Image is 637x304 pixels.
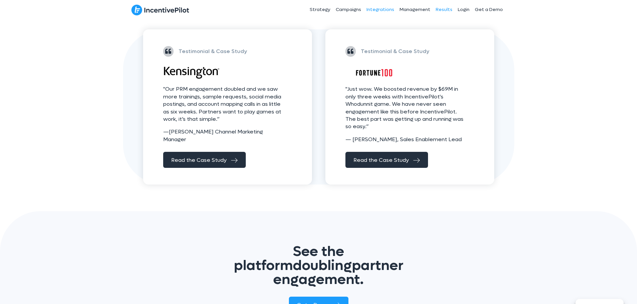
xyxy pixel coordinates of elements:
a: Management [397,1,433,18]
a: Integrations [364,1,397,18]
a: Read the Case Study [163,152,246,168]
p: "Just wow. We boosted revenue by $69M in only three weeks with IncentivePilot's Whodunnit game. W... [345,85,467,130]
p: — [PERSON_NAME], Sales Enablement Lead [345,136,467,143]
a: Get a Demo [472,1,506,18]
span: Read the Case Study [353,157,409,164]
p: —[PERSON_NAME] Channel Marketing Manager [163,128,285,143]
nav: Header Menu [261,1,506,18]
img: IncentivePilot [131,4,189,16]
img: logo-confidential (6) [345,67,402,79]
p: Testimonial & Case Study [361,47,429,56]
a: Campaigns [333,1,364,18]
a: Results [433,1,455,18]
p: "Our PRM engagement doubled and we saw more trainings, sample requests, social media postings, an... [163,85,285,123]
p: Testimonial & Case Study [179,47,247,56]
span: doubling [293,256,352,275]
img: kensington-logo-black [163,67,220,79]
a: Strategy [307,1,333,18]
span: Read the Case Study [171,157,227,164]
span: See the platform partner engagement. [234,242,403,289]
a: Read the Case Study [345,152,428,168]
a: Login [455,1,472,18]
